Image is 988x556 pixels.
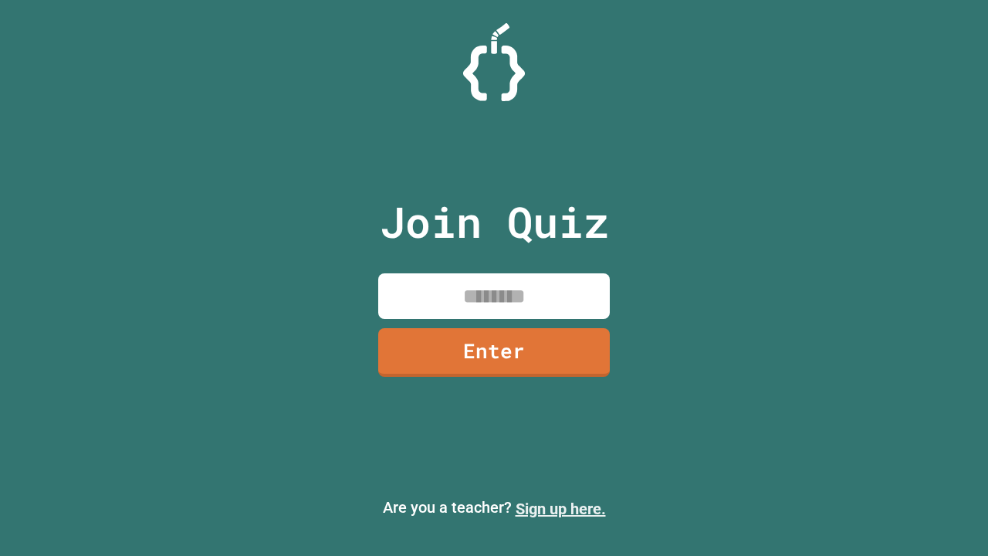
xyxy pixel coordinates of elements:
iframe: chat widget [860,427,973,493]
p: Are you a teacher? [12,496,976,520]
img: Logo.svg [463,23,525,101]
a: Enter [378,328,610,377]
a: Sign up here. [516,500,606,518]
p: Join Quiz [380,190,609,254]
iframe: chat widget [923,494,973,541]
